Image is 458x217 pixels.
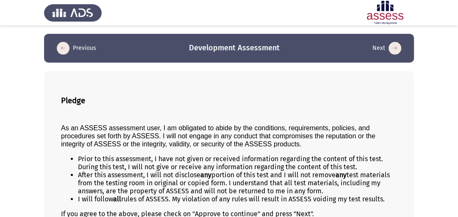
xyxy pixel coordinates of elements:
b: any [336,171,347,179]
li: I will follow rules of ASSESS. My violation of any rules will result in ASSESS voiding my test re... [78,195,397,203]
button: load previous page [54,41,99,55]
b: all [113,195,121,203]
li: Prior to this assessment, I have not given or received information regarding the content of this ... [78,155,397,171]
b: any [200,171,211,179]
li: After this assessment, I will not disclose portion of this test and I will not remove test materi... [78,171,397,195]
span: As an ASSESS assessment user, I am obligated to abide by the conditions, requirements, policies, ... [61,124,375,148]
img: Assessment logo of Development Assessment R1 (EN/AR) [356,1,414,25]
h3: Development Assessment [189,43,280,53]
img: Assess Talent Management logo [44,1,102,25]
button: load next page [370,41,404,55]
b: Pledge [61,96,85,105]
